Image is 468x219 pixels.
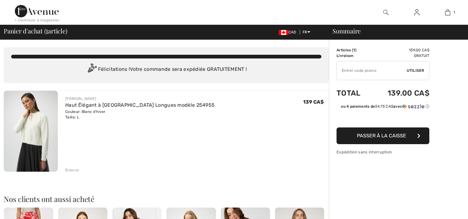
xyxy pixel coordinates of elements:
div: ou 4 paiements de34.75 CA$avecSezzle Cliquez pour en savoir plus sur Sezzle [337,104,429,111]
td: Articles ( ) [337,47,370,53]
img: Haut Élégant à Manches Longues modèle 254955 [4,91,58,172]
span: Panier d'achat ( article) [4,28,67,34]
a: 1 [432,9,463,16]
input: Code promo [337,61,407,80]
span: Utiliser [407,68,424,73]
span: 1 [46,26,48,34]
div: [PERSON_NAME] [65,96,215,101]
img: Congratulation2.svg [86,63,98,76]
a: Se connecter [409,9,424,16]
div: Couleur: Blanc d'hiver Taille: L [65,109,215,120]
td: Livraison [337,53,370,58]
img: Sezzle [402,104,424,109]
iframe: PayPal-paypal [337,111,429,125]
button: Passer à la caisse [337,127,429,144]
span: FR [303,30,310,34]
img: Mon panier [445,9,450,16]
td: Gratuit [370,53,429,58]
div: Sommaire [325,28,464,34]
img: 1ère Avenue [15,5,59,17]
span: 34.75 CA$ [375,104,393,109]
div: Enlever [65,167,79,173]
div: Félicitations ! Votre commande sera expédiée GRATUITEMENT ! [11,63,321,76]
td: 139.00 CA$ [370,47,429,53]
a: Haut Élégant à [GEOGRAPHIC_DATA] Longues modèle 254955 [65,102,215,108]
div: < Continuer à magasiner [15,17,60,23]
span: 139 CA$ [303,99,324,105]
h2: Nos clients ont aussi acheté [4,195,329,203]
div: ou 4 paiements de avec [341,104,429,109]
span: 1 [453,10,455,15]
td: 139.00 CA$ [370,83,429,104]
span: Passer à la caisse [357,133,406,139]
div: Expédition sans interruption [337,149,429,155]
img: recherche [383,9,389,16]
img: Canadian Dollar [279,30,289,35]
img: Mes infos [414,9,419,16]
span: CAD [279,30,299,34]
span: 1 [353,48,355,52]
td: Total [337,83,370,104]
